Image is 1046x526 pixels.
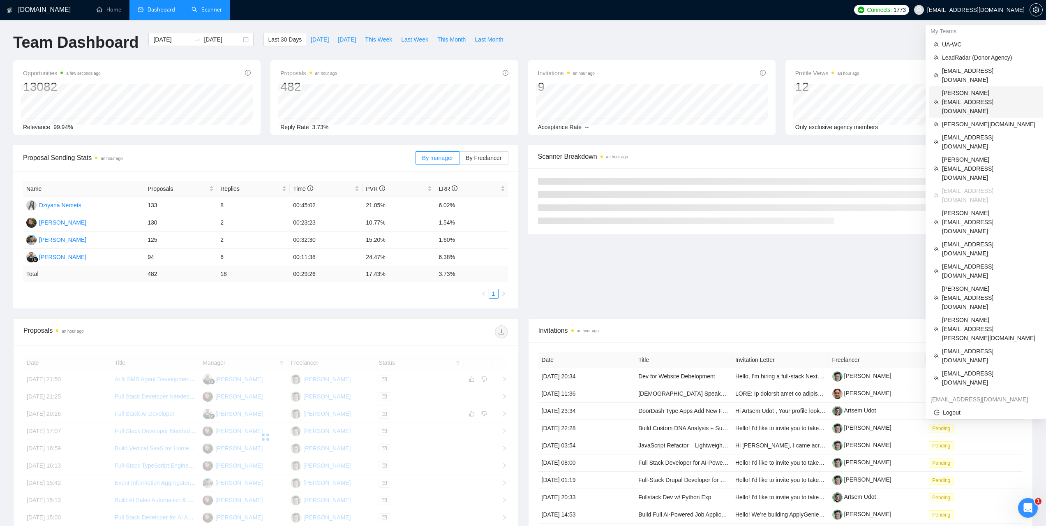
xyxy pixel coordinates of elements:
[942,88,1038,116] span: [PERSON_NAME][EMAIL_ADDRESS][DOMAIN_NAME]
[26,200,37,211] img: DN
[929,441,954,450] span: Pending
[929,510,954,519] span: Pending
[290,197,363,214] td: 00:45:02
[942,315,1038,343] span: [PERSON_NAME][EMAIL_ADDRESS][PERSON_NAME][DOMAIN_NAME]
[452,185,457,191] span: info-circle
[333,33,360,46] button: [DATE]
[26,202,81,208] a: DNDziyana Nemets
[934,166,939,171] span: team
[934,410,940,415] span: logout
[13,33,139,52] h1: Team Dashboard
[338,35,356,44] span: [DATE]
[144,266,217,282] td: 482
[635,403,732,420] td: DoorDash Type Apps Add New Features Adding Farmers To Our Restaurants & Grocers Sellers
[942,40,1038,49] span: UA-WC
[379,185,385,191] span: info-circle
[538,420,635,437] td: [DATE] 22:28
[638,425,854,431] a: Build Custom DNA Analysis + Supplement Recommendation Website design + code.
[192,6,222,13] a: searchScanner
[290,214,363,232] td: 00:23:23
[293,185,313,192] span: Time
[538,151,1023,162] span: Scanner Breakdown
[867,5,891,14] span: Connects:
[1030,7,1042,13] span: setting
[26,219,86,225] a: HH[PERSON_NAME]
[832,390,891,396] a: [PERSON_NAME]
[929,494,957,501] a: Pending
[795,79,859,95] div: 12
[829,352,926,368] th: Freelancer
[62,329,83,334] time: an hour ago
[499,289,508,299] button: right
[942,240,1038,258] span: [EMAIL_ADDRESS][DOMAIN_NAME]
[934,353,939,358] span: team
[401,35,428,44] span: Last Week
[929,511,957,518] a: Pending
[926,25,1046,38] div: My Teams
[635,368,732,385] td: Dev for Website Debelopment
[148,6,175,13] span: Dashboard
[942,262,1038,280] span: [EMAIL_ADDRESS][DOMAIN_NAME]
[934,122,939,127] span: team
[220,184,280,193] span: Replies
[832,458,843,468] img: c1Tebym3BND9d52IcgAhOjDIggZNrr93DrArCnDDhQCo9DNa2fMdUdlKkX3cX7l7jn
[538,506,635,524] td: [DATE] 14:53
[538,352,635,368] th: Date
[538,489,635,506] td: [DATE] 20:33
[942,284,1038,311] span: [PERSON_NAME][EMAIL_ADDRESS][DOMAIN_NAME]
[144,181,217,197] th: Proposals
[435,197,508,214] td: 6.02%
[635,385,732,403] td: Native Speakers of Polish – Talent Bench for Future Managed Services Recording Projects
[26,235,37,245] img: AK
[934,327,939,331] span: team
[422,155,453,161] span: By manager
[23,68,101,78] span: Opportunities
[217,266,290,282] td: 18
[638,494,711,501] a: Fullstack Dev w/ Python Exp
[489,289,498,298] a: 1
[290,232,363,249] td: 00:32:30
[263,33,306,46] button: Last 30 Days
[942,66,1038,84] span: [EMAIL_ADDRESS][DOMAIN_NAME]
[934,408,1038,417] span: Logout
[23,153,416,163] span: Proposal Sending Stats
[929,459,954,468] span: Pending
[26,218,37,228] img: HH
[934,193,939,198] span: team
[475,35,503,44] span: Last Month
[194,36,201,43] span: to
[66,71,100,76] time: a few seconds ago
[153,35,191,44] input: Start date
[585,124,589,130] span: --
[363,214,435,232] td: 10.77%
[538,437,635,454] td: [DATE] 03:54
[832,424,891,431] a: [PERSON_NAME]
[1018,498,1038,518] iframe: Intercom live chat
[934,269,939,273] span: team
[926,393,1046,406] div: dima.mirov@gigradar.io
[217,197,290,214] td: 8
[363,197,435,214] td: 21.05%
[934,246,939,251] span: team
[503,70,508,76] span: info-circle
[929,459,957,466] a: Pending
[307,185,313,191] span: info-circle
[638,373,715,380] a: Dev for Website Debelopment
[290,249,363,266] td: 00:11:38
[479,289,489,299] li: Previous Page
[97,6,121,13] a: homeHome
[433,33,470,46] button: This Month
[538,325,1023,336] span: Invitations
[832,442,891,448] a: [PERSON_NAME]
[934,73,939,78] span: team
[363,266,435,282] td: 17.43 %
[101,156,122,161] time: an hour ago
[929,424,954,433] span: Pending
[832,440,843,451] img: c1Tebym3BND9d52IcgAhOjDIggZNrr93DrArCnDDhQCo9DNa2fMdUdlKkX3cX7l7jn
[934,139,939,144] span: team
[934,55,939,60] span: team
[916,7,922,13] span: user
[217,249,290,266] td: 6
[837,71,859,76] time: an hour ago
[760,70,766,76] span: info-circle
